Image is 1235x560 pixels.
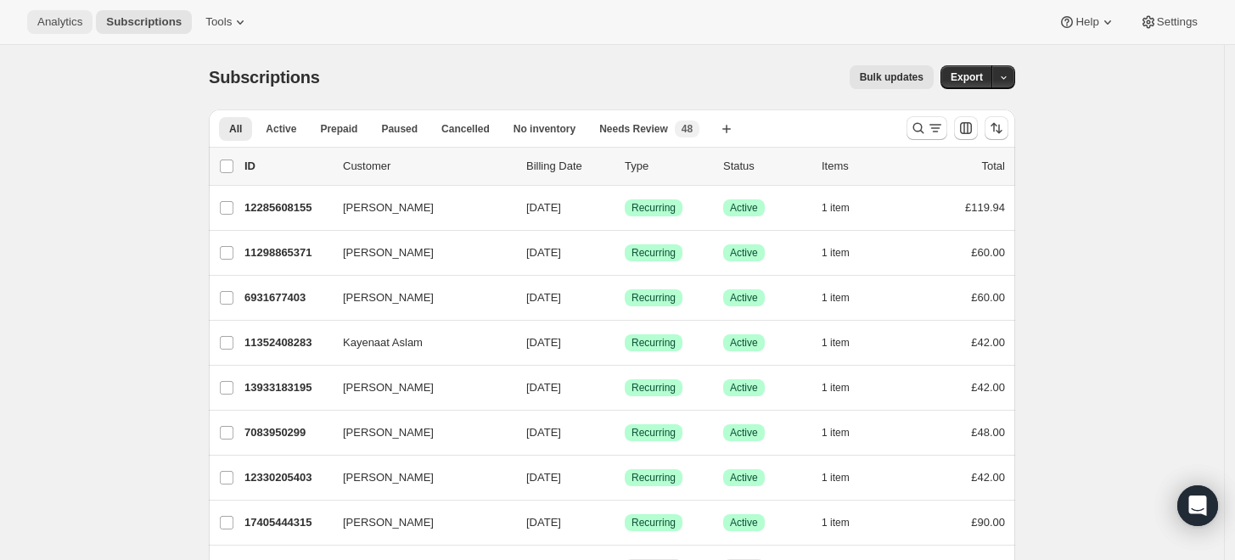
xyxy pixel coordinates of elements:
span: [PERSON_NAME] [343,289,434,306]
span: Recurring [632,336,676,350]
button: 1 item [822,286,868,310]
span: [DATE] [526,426,561,439]
div: Type [625,158,710,175]
span: Subscriptions [106,15,182,29]
span: 1 item [822,516,850,529]
span: Recurring [632,516,676,529]
div: 7083950299[PERSON_NAME][DATE]SuccessRecurringSuccessActive1 item£48.00 [244,421,1005,445]
p: 6931677403 [244,289,329,306]
span: Active [730,426,758,440]
span: Recurring [632,381,676,395]
span: Kayenaat Aslam [343,334,423,351]
span: Subscriptions [209,68,320,87]
span: [DATE] [526,516,561,529]
span: £42.00 [971,471,1005,484]
button: 1 item [822,466,868,490]
button: Help [1048,10,1126,34]
span: Analytics [37,15,82,29]
div: 11298865371[PERSON_NAME][DATE]SuccessRecurringSuccessActive1 item£60.00 [244,241,1005,265]
button: Kayenaat Aslam [333,329,502,356]
span: £90.00 [971,516,1005,529]
button: Tools [195,10,259,34]
button: 1 item [822,421,868,445]
p: Billing Date [526,158,611,175]
span: [PERSON_NAME] [343,244,434,261]
button: Create new view [713,117,740,141]
span: [PERSON_NAME] [343,469,434,486]
span: Settings [1157,15,1198,29]
span: Recurring [632,426,676,440]
div: Items [822,158,907,175]
span: Prepaid [320,122,357,136]
button: 1 item [822,376,868,400]
span: No inventory [514,122,575,136]
span: Active [730,201,758,215]
span: [DATE] [526,291,561,304]
span: 1 item [822,291,850,305]
p: 17405444315 [244,514,329,531]
span: Recurring [632,471,676,484]
span: £60.00 [971,246,1005,259]
span: [PERSON_NAME] [343,424,434,441]
span: Active [266,122,296,136]
span: [DATE] [526,336,561,349]
p: 11352408283 [244,334,329,351]
button: 1 item [822,331,868,355]
button: [PERSON_NAME] [333,374,502,401]
p: 12285608155 [244,199,329,216]
button: Subscriptions [96,10,192,34]
div: Open Intercom Messenger [1177,485,1218,526]
button: 1 item [822,196,868,220]
span: 1 item [822,336,850,350]
p: ID [244,158,329,175]
span: 1 item [822,201,850,215]
div: 13933183195[PERSON_NAME][DATE]SuccessRecurringSuccessActive1 item£42.00 [244,376,1005,400]
span: 48 [682,122,693,136]
span: £48.00 [971,426,1005,439]
p: 12330205403 [244,469,329,486]
span: [DATE] [526,381,561,394]
button: Customize table column order and visibility [954,116,978,140]
span: Active [730,471,758,484]
span: [DATE] [526,246,561,259]
p: 7083950299 [244,424,329,441]
span: All [229,122,242,136]
p: Customer [343,158,513,175]
div: 12285608155[PERSON_NAME][DATE]SuccessRecurringSuccessActive1 item£119.94 [244,196,1005,220]
p: 13933183195 [244,379,329,396]
button: Bulk updates [850,65,934,89]
button: [PERSON_NAME] [333,419,502,446]
span: Cancelled [441,122,490,136]
span: [DATE] [526,201,561,214]
div: 11352408283Kayenaat Aslam[DATE]SuccessRecurringSuccessActive1 item£42.00 [244,331,1005,355]
div: 6931677403[PERSON_NAME][DATE]SuccessRecurringSuccessActive1 item£60.00 [244,286,1005,310]
p: Total [982,158,1005,175]
button: [PERSON_NAME] [333,284,502,311]
span: £60.00 [971,291,1005,304]
span: Tools [205,15,232,29]
span: Help [1075,15,1098,29]
button: [PERSON_NAME] [333,194,502,221]
span: [PERSON_NAME] [343,199,434,216]
span: 1 item [822,426,850,440]
button: 1 item [822,241,868,265]
span: 1 item [822,246,850,260]
p: Status [723,158,808,175]
span: Recurring [632,201,676,215]
span: Export [951,70,983,84]
button: Export [940,65,993,89]
span: Active [730,291,758,305]
button: [PERSON_NAME] [333,239,502,266]
p: 11298865371 [244,244,329,261]
span: Active [730,516,758,529]
span: £119.94 [965,201,1005,214]
span: [PERSON_NAME] [343,514,434,531]
span: Active [730,246,758,260]
span: Recurring [632,291,676,305]
button: Sort the results [985,116,1008,140]
span: [PERSON_NAME] [343,379,434,396]
span: 1 item [822,381,850,395]
span: Needs Review [599,122,668,136]
span: [DATE] [526,471,561,484]
div: IDCustomerBilling DateTypeStatusItemsTotal [244,158,1005,175]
